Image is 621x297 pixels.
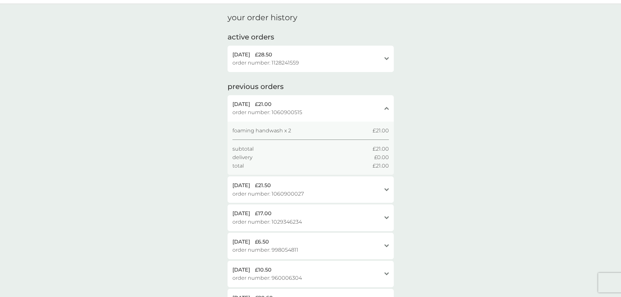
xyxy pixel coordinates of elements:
span: £21.00 [373,126,389,135]
span: [DATE] [232,51,250,59]
span: order number: 1128241559 [232,59,299,67]
h1: your order history [228,13,297,22]
span: £21.50 [255,181,271,190]
span: order number: 998054811 [232,246,298,254]
span: [DATE] [232,238,250,246]
span: foaming handwash x 2 [232,126,291,135]
span: £0.00 [374,153,389,162]
h2: previous orders [228,82,284,92]
span: order number: 1060900515 [232,108,302,117]
span: £21.00 [373,145,389,153]
span: £17.00 [255,209,272,218]
h2: active orders [228,32,274,42]
span: £10.50 [255,266,272,274]
span: order number: 1029346234 [232,218,302,226]
span: [DATE] [232,181,250,190]
span: [DATE] [232,100,250,109]
span: £6.50 [255,238,269,246]
span: £28.50 [255,51,272,59]
span: order number: 1060900027 [232,190,304,198]
span: delivery [232,153,252,162]
span: order number: 960006304 [232,274,302,282]
span: subtotal [232,145,254,153]
span: [DATE] [232,266,250,274]
span: £21.00 [373,162,389,170]
span: total [232,162,244,170]
span: [DATE] [232,209,250,218]
span: £21.00 [255,100,272,109]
